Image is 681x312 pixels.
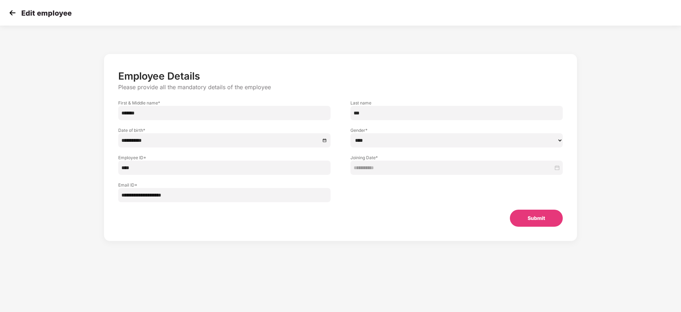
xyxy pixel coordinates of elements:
[118,182,331,188] label: Email ID
[118,100,331,106] label: First & Middle name
[510,210,563,227] button: Submit
[21,9,72,17] p: Edit employee
[7,7,18,18] img: svg+xml;base64,PHN2ZyB4bWxucz0iaHR0cDovL3d3dy53My5vcmcvMjAwMC9zdmciIHdpZHRoPSIzMCIgaGVpZ2h0PSIzMC...
[350,100,563,106] label: Last name
[118,127,331,133] label: Date of birth
[350,127,563,133] label: Gender
[118,155,331,161] label: Employee ID
[350,155,563,161] label: Joining Date
[118,70,563,82] p: Employee Details
[118,84,563,91] p: Please provide all the mandatory details of the employee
